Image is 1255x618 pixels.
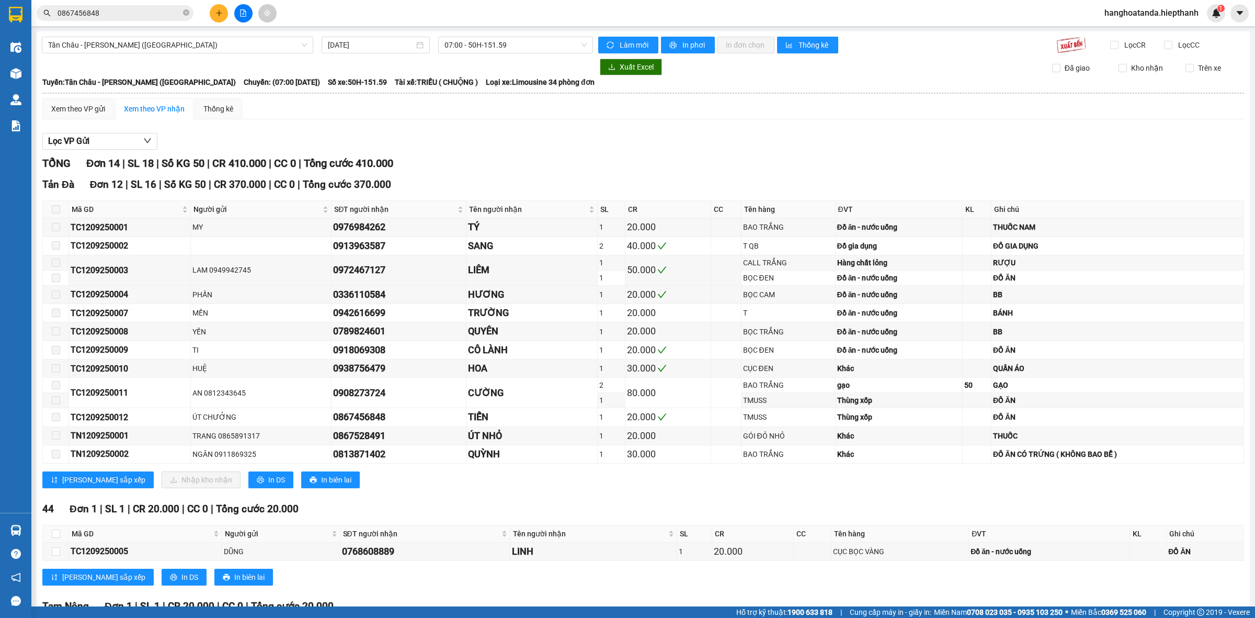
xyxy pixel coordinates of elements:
[170,574,177,582] span: printer
[214,178,266,190] span: CR 370.000
[469,204,587,215] span: Tên người nhận
[342,544,509,559] div: 0768608889
[971,546,1128,557] div: Đồ ăn - nước uống
[310,476,317,485] span: printer
[993,411,1242,423] div: ĐỒ ĂN
[599,257,623,268] div: 1
[466,341,598,359] td: CÔ LÀNH
[993,221,1242,233] div: THUỐC NAM
[468,361,596,376] div: HOA
[743,326,834,338] div: BỌC TRẮNG
[333,287,464,302] div: 0336110584
[1130,525,1167,543] th: KL
[333,343,464,357] div: 0918069308
[466,286,598,304] td: HƯƠNG
[661,37,715,53] button: printerIn phơi
[679,546,711,557] div: 1
[333,447,464,462] div: 0813871402
[48,37,307,53] span: Tân Châu - Hồ Chí Minh (Giường)
[10,68,21,79] img: warehouse-icon
[332,445,466,464] td: 0813871402
[993,257,1242,268] div: RƯỢU
[608,63,615,72] span: download
[72,204,180,215] span: Mã GD
[466,218,598,237] td: TÝ
[1060,62,1094,74] span: Đã giao
[71,264,189,277] div: TC1209250003
[192,326,329,338] div: YẾN
[69,378,191,408] td: TC1209250011
[837,448,961,460] div: Khác
[269,157,271,170] span: |
[798,39,830,51] span: Thống kê
[69,408,191,426] td: TC1209250012
[993,307,1242,319] div: BÁNH
[837,257,961,268] div: Hàng chất lỏng
[100,503,102,515] span: |
[328,39,414,51] input: 12/09/2025
[395,76,478,88] span: Tài xế: TRIỀU ( CHUỘNG )
[743,240,834,252] div: T QB
[468,239,596,253] div: SANG
[192,221,329,233] div: MY
[991,201,1244,218] th: Ghi chú
[837,344,961,356] div: Đồ ăn - nước uống
[42,503,54,515] span: 44
[86,157,120,170] span: Đơn 14
[627,410,709,424] div: 20.000
[993,379,1242,391] div: GẠO
[599,395,623,406] div: 1
[993,326,1242,338] div: BB
[743,272,834,284] div: BỌC ĐEN
[743,411,834,423] div: TMUSS
[332,255,466,286] td: 0972467127
[743,257,834,268] div: CALL TRẮNG
[42,471,154,488] button: sort-ascending[PERSON_NAME] sắp xếp
[225,528,329,540] span: Người gửi
[43,9,51,17] span: search
[333,324,464,339] div: 0789824601
[192,289,329,300] div: PHẤN
[466,304,598,322] td: TRƯỜNG
[657,241,667,251] span: check
[468,287,596,302] div: HƯƠNG
[71,429,189,442] div: TN1209250001
[837,289,961,300] div: Đồ ăn - nước uống
[993,344,1242,356] div: ĐỒ ĂN
[712,525,793,543] th: CR
[224,546,338,557] div: DŨNG
[1056,37,1086,53] img: 9k=
[831,525,969,543] th: Tên hàng
[785,41,794,50] span: bar-chart
[466,427,598,445] td: ÚT NHỎ
[333,429,464,443] div: 0867528491
[627,220,709,234] div: 20.000
[192,411,329,423] div: ÚT CHƯỞNG
[837,379,961,391] div: gạo
[837,307,961,319] div: Đồ ăn - nước uống
[128,503,130,515] span: |
[71,362,189,375] div: TC1209250010
[837,272,961,284] div: Đồ ăn - nước uống
[298,178,300,190] span: |
[122,157,125,170] span: |
[468,324,596,339] div: QUYÊN
[193,204,321,215] span: Người gửi
[332,359,466,378] td: 0938756479
[105,503,125,515] span: SL 1
[598,201,625,218] th: SL
[837,395,961,406] div: Thùng xốp
[164,178,206,190] span: Số KG 50
[181,571,198,583] span: In DS
[741,201,836,218] th: Tên hàng
[669,41,678,50] span: printer
[333,263,464,277] div: 0972467127
[71,447,189,460] div: TN1209250002
[657,412,667,422] span: check
[58,7,181,19] input: Tìm tên, số ĐT hoặc mã đơn
[1235,8,1245,18] span: caret-down
[466,445,598,464] td: QUỲNH
[1217,5,1225,12] sup: 1
[599,240,623,252] div: 2
[10,94,21,105] img: warehouse-icon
